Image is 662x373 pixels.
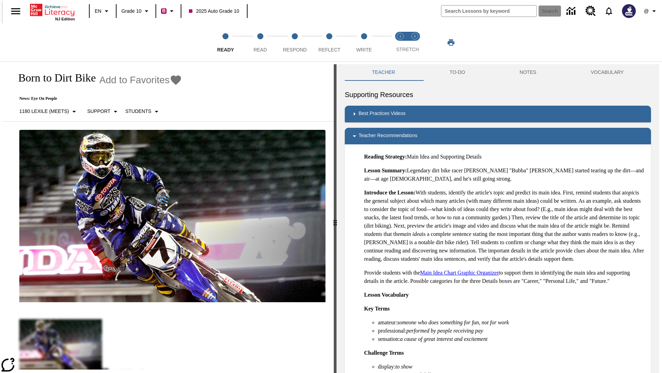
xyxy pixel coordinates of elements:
[334,64,337,373] div: Press Enter or Spacebar and then press right and left arrow keys to move the slider
[337,64,659,373] div: activity
[3,64,334,370] div: reading
[581,2,600,20] a: Resource Center, Will open in new tab
[55,17,75,21] span: NJ Edition
[400,231,422,237] em: main idea
[364,168,407,173] strong: Lesson Summary:
[158,5,179,17] button: Boost Class color is violet red. Change class color
[359,132,417,140] p: Teacher Recommendations
[492,64,563,81] button: NOTES
[364,292,409,298] strong: Lesson Vocabulary
[378,363,645,371] li: display:
[399,35,401,38] text: 1
[19,108,69,115] p: 1180 Lexile (Meets)
[345,64,422,81] button: Teacher
[364,269,645,285] p: Provide students with the to support them in identifying the main idea and supporting details in ...
[11,71,96,84] h1: Born to Dirt Bike
[217,47,234,52] span: Ready
[275,23,315,61] button: Respond step 3 of 5
[395,364,412,370] em: to show
[364,154,407,160] strong: Reading Strategy:
[600,2,618,20] a: Notifications
[364,189,645,263] p: With students, identify the article's topic and predict its main idea. First, remind students tha...
[420,270,499,276] a: Main Idea Chart Graphic Organizer
[356,47,372,52] span: Write
[84,105,122,118] button: Scaffolds, Support
[99,74,182,86] button: Add to Favorites - Born to Dirt Bike
[122,105,163,118] button: Select Student
[405,23,425,61] button: Stretch Respond step 2 of 2
[6,1,26,21] button: Open side menu
[345,89,651,100] h6: Supporting Resources
[618,2,640,20] button: Select a new avatar
[87,108,110,115] p: Support
[125,108,151,115] p: Students
[563,64,651,81] button: VOCABULARY
[95,8,101,15] span: EN
[240,23,280,61] button: Read step 2 of 5
[364,350,404,356] strong: Challenge Terms
[378,327,645,335] li: professional:
[309,23,349,61] button: Reflect step 4 of 5
[344,23,384,61] button: Write step 5 of 5
[407,328,483,334] em: performed by people receiving pay
[19,130,325,303] img: Motocross racer James Stewart flies through the air on his dirt bike.
[11,96,182,101] p: News: Eye On People
[624,190,635,195] em: topic
[364,166,645,183] p: Legendary dirt bike racer [PERSON_NAME] "Bubba" [PERSON_NAME] started tearing up the dirt—and air...
[364,190,415,195] strong: Introduce the Lesson:
[359,110,405,118] p: Best Practices Videos
[345,128,651,144] div: Teacher Recommendations
[119,5,153,17] button: Grade: Grade 10, Select a grade
[121,8,141,15] span: Grade 10
[390,23,410,61] button: Stretch Read step 1 of 2
[440,36,462,49] button: Print
[364,306,390,312] strong: Key Terms
[205,23,245,61] button: Ready step 1 of 5
[345,106,651,122] div: Best Practices Videos
[397,319,509,325] em: someone who does something for fun, not for work
[30,2,75,21] div: Home
[422,64,492,81] button: TO-DO
[400,336,488,342] em: a cause of great interest and excitement
[189,8,239,15] span: 2025 Auto Grade 10
[644,8,649,15] span: @
[17,105,81,118] button: Select Lexile, 1180 Lexile (Meets)
[253,47,267,52] span: Read
[283,47,307,52] span: Respond
[640,5,662,17] button: Profile/Settings
[378,335,645,343] li: sensation:
[622,4,636,18] img: Avatar
[319,47,341,52] span: Reflect
[92,5,114,17] button: Language: EN, Select a language
[345,64,651,81] div: Instructional Panel Tabs
[162,7,165,15] span: B
[562,2,581,21] a: Data Center
[441,6,536,17] input: search field
[364,153,645,161] p: Main Idea and Supporting Details
[396,47,419,52] span: STRETCH
[414,35,415,38] text: 2
[378,318,645,327] li: amateur:
[99,75,170,86] span: Add to Favorites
